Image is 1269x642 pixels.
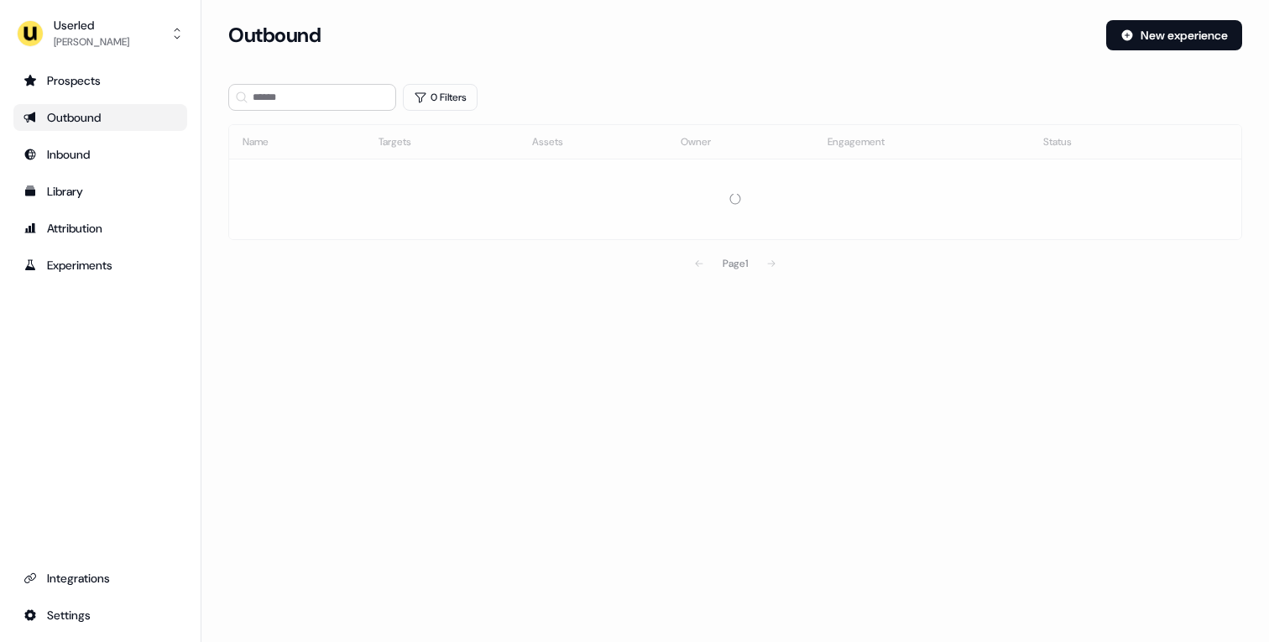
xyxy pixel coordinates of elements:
a: Go to experiments [13,252,187,279]
a: Go to templates [13,178,187,205]
div: Integrations [23,570,177,587]
div: Prospects [23,72,177,89]
a: Go to prospects [13,67,187,94]
a: Go to Inbound [13,141,187,168]
div: [PERSON_NAME] [54,34,129,50]
a: Go to attribution [13,215,187,242]
button: New experience [1106,20,1242,50]
div: Outbound [23,109,177,126]
div: Userled [54,17,129,34]
a: Go to integrations [13,602,187,629]
h3: Outbound [228,23,321,48]
div: Settings [23,607,177,624]
a: Go to integrations [13,565,187,592]
a: Go to outbound experience [13,104,187,131]
div: Library [23,183,177,200]
div: Experiments [23,257,177,274]
div: Inbound [23,146,177,163]
div: Attribution [23,220,177,237]
button: 0 Filters [403,84,478,111]
button: Userled[PERSON_NAME] [13,13,187,54]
